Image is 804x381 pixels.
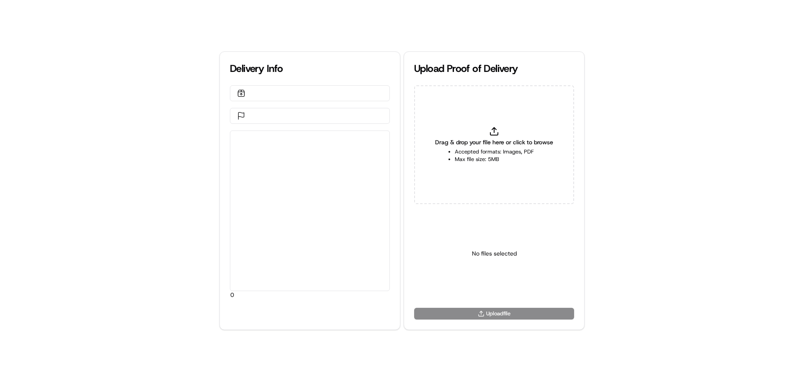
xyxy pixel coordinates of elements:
span: Drag & drop your file here or click to browse [435,138,553,146]
div: Upload Proof of Delivery [414,62,574,75]
p: No files selected [472,249,517,258]
div: Delivery Info [230,62,390,75]
div: 0 [230,131,389,291]
li: Max file size: 5MB [455,156,534,163]
li: Accepted formats: Images, PDF [455,148,534,156]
